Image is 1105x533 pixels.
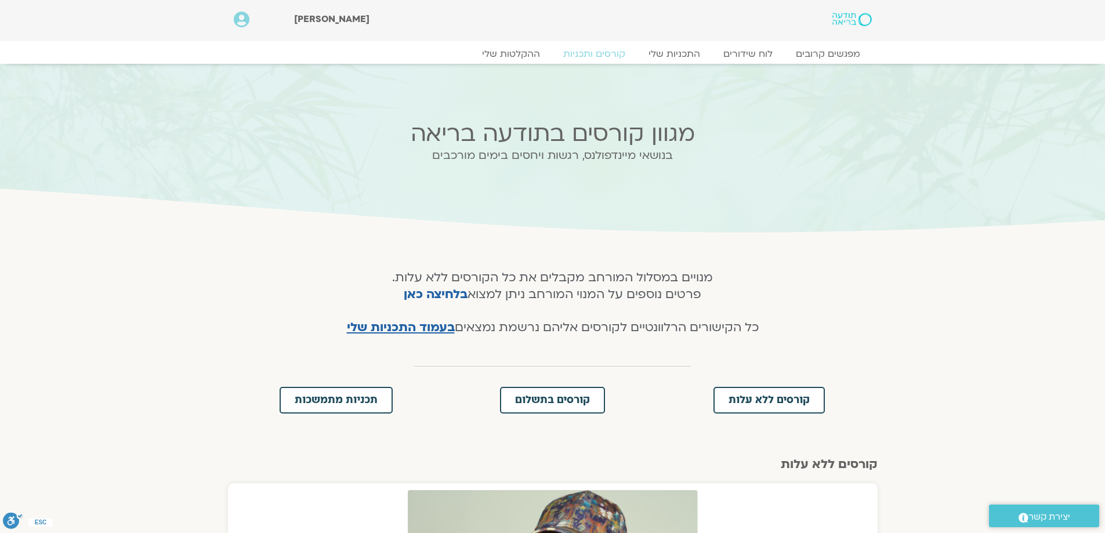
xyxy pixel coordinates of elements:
span: קורסים ללא עלות [729,395,810,405]
a: קורסים ותכניות [552,48,637,60]
a: יצירת קשר [989,505,1099,527]
a: קורסים בתשלום [500,387,605,414]
h2: מגוון קורסים בתודעה בריאה [325,121,780,147]
h2: בנושאי מיינדפולנס, רגשות ויחסים בימים מורכבים [325,149,780,162]
span: תכניות מתמשכות [295,395,378,405]
span: יצירת קשר [1028,509,1070,525]
a: מפגשים קרובים [784,48,872,60]
span: [PERSON_NAME] [294,13,369,26]
h2: קורסים ללא עלות [228,458,878,472]
nav: Menu [234,48,872,60]
span: קורסים בתשלום [515,395,590,405]
a: קורסים ללא עלות [713,387,825,414]
a: ההקלטות שלי [470,48,552,60]
a: תכניות מתמשכות [280,387,393,414]
a: בלחיצה כאן [404,286,468,303]
a: לוח שידורים [712,48,784,60]
a: התכניות שלי [637,48,712,60]
h4: מנויים במסלול המורחב מקבלים את כל הקורסים ללא עלות. פרטים נוספים על המנוי המורחב ניתן למצוא כל הק... [333,270,772,336]
a: בעמוד התכניות שלי [347,319,455,336]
